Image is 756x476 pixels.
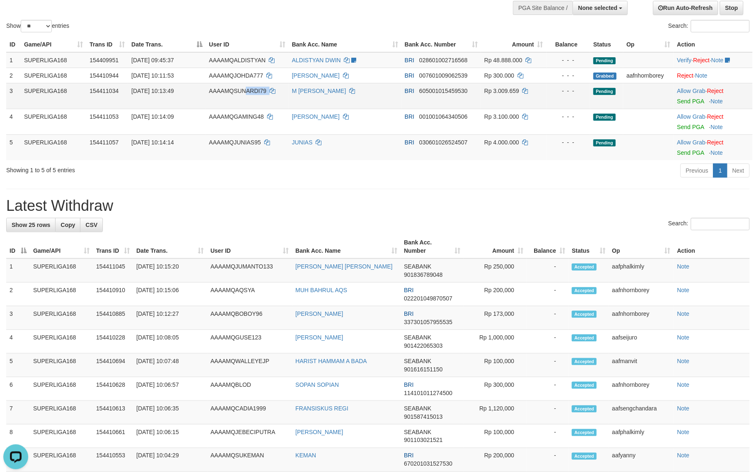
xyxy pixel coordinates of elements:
a: Send PGA [677,98,704,105]
a: HARIST HAMMAM A BADA [296,358,367,364]
span: Accepted [572,453,597,460]
td: AAAAMQBOBOY96 [207,306,292,330]
td: [DATE] 10:06:57 [133,377,207,401]
span: [DATE] 09:45:37 [131,57,174,63]
td: [DATE] 10:08:05 [133,330,207,354]
span: BRI [405,113,414,120]
span: Copy 337301057955535 to clipboard [404,319,452,325]
th: Status: activate to sort column ascending [569,235,609,259]
a: Copy [55,218,80,232]
a: Reject [707,139,724,146]
span: Copy [61,222,75,228]
label: Search: [668,218,750,230]
span: [DATE] 10:11:53 [131,72,174,79]
td: Rp 1,000,000 [464,330,527,354]
span: SEABANK [404,334,431,341]
span: SEABANK [404,429,431,435]
th: Action [674,37,753,52]
a: Reject [693,57,710,63]
td: SUPERLIGA168 [21,68,86,83]
td: aafnhornborey [609,377,674,401]
a: Reject [707,113,724,120]
td: 4 [6,109,21,134]
td: [DATE] 10:15:06 [133,283,207,306]
th: Trans ID: activate to sort column ascending [86,37,128,52]
span: [DATE] 10:14:14 [131,139,174,146]
a: Reject [707,88,724,94]
td: SUPERLIGA168 [30,330,93,354]
th: Balance: activate to sort column ascending [527,235,569,259]
th: Bank Acc. Number: activate to sort column ascending [401,37,481,52]
span: Copy 901422065303 to clipboard [404,342,442,349]
a: M [PERSON_NAME] [292,88,346,94]
td: 154410553 [93,448,133,472]
td: aafsengchandara [609,401,674,425]
td: aafmanvit [609,354,674,377]
th: Bank Acc. Name: activate to sort column ascending [292,235,401,259]
span: BRI [405,88,414,94]
td: AAAAMQBLOD [207,377,292,401]
h1: Latest Withdraw [6,198,750,214]
a: Send PGA [677,149,704,156]
span: Rp 48.888.000 [484,57,523,63]
th: Status [590,37,623,52]
td: 154410694 [93,354,133,377]
span: Copy 901587415013 to clipboard [404,413,442,420]
td: 4 [6,330,30,354]
td: - [527,306,569,330]
td: - [527,425,569,448]
td: · · [674,52,753,68]
span: 154411057 [90,139,119,146]
span: Copy 007601009062539 to clipboard [419,72,468,79]
div: PGA Site Balance / [513,1,573,15]
td: 1 [6,259,30,283]
span: · [677,139,707,146]
span: Accepted [572,287,597,294]
td: 8 [6,425,30,448]
span: Copy 901103021521 to clipboard [404,437,442,444]
a: Note [711,98,723,105]
th: Bank Acc. Number: activate to sort column ascending [401,235,464,259]
td: [DATE] 10:04:29 [133,448,207,472]
span: Accepted [572,429,597,436]
td: 7 [6,401,30,425]
td: · [674,109,753,134]
span: 154409951 [90,57,119,63]
span: Rp 3.009.659 [484,88,519,94]
a: Allow Grab [677,113,705,120]
td: 154410228 [93,330,133,354]
td: 5 [6,134,21,160]
td: AAAAMQCADIA1999 [207,401,292,425]
a: Previous [681,164,714,178]
td: SUPERLIGA168 [30,448,93,472]
span: Copy 114101011274500 to clipboard [404,390,452,396]
a: Note [677,405,690,412]
span: Accepted [572,264,597,271]
th: Action [674,235,750,259]
div: - - - [550,112,587,121]
td: SUPERLIGA168 [21,109,86,134]
a: Reject [677,72,694,79]
td: SUPERLIGA168 [30,425,93,448]
td: aafseijuro [609,330,674,354]
th: Amount: activate to sort column ascending [481,37,547,52]
td: SUPERLIGA168 [21,52,86,68]
a: 1 [713,164,727,178]
span: Copy 030601026524507 to clipboard [419,139,468,146]
span: Grabbed [593,73,617,80]
a: Note [677,334,690,341]
td: - [527,377,569,401]
a: Note [677,263,690,270]
span: BRI [405,57,414,63]
span: 154411053 [90,113,119,120]
a: Note [711,149,723,156]
td: Rp 200,000 [464,283,527,306]
div: - - - [550,71,587,80]
span: SEABANK [404,405,431,412]
select: Showentries [21,20,52,32]
td: Rp 200,000 [464,448,527,472]
a: JUNIAS [292,139,313,146]
a: FRANSISKUS REGI [296,405,349,412]
td: Rp 250,000 [464,259,527,283]
input: Search: [691,20,750,32]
